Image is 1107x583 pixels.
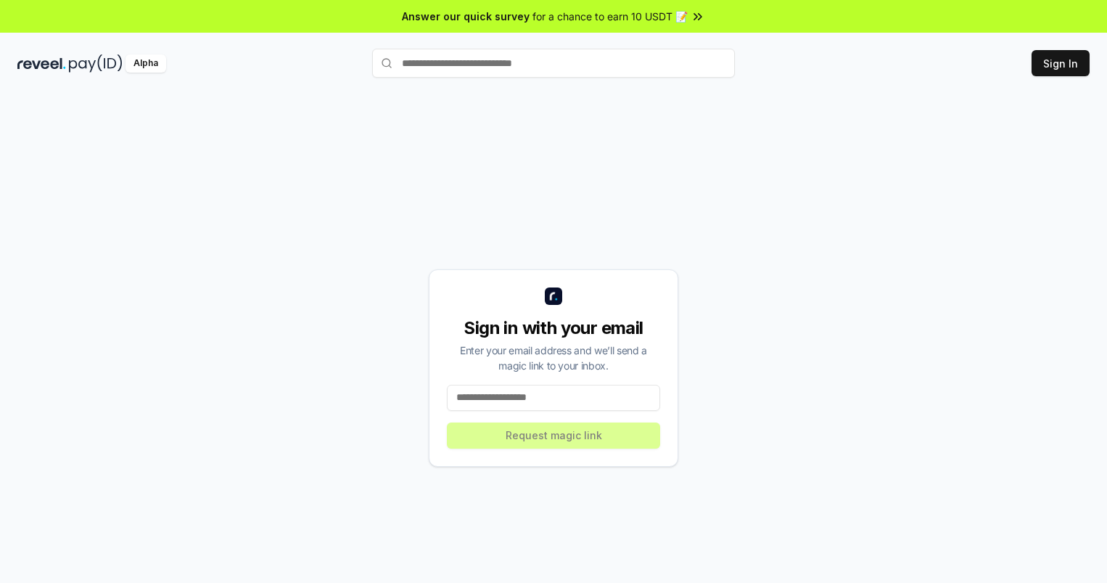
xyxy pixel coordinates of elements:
span: Answer our quick survey [402,9,530,24]
img: logo_small [545,288,562,305]
img: pay_id [69,54,123,73]
div: Sign in with your email [447,317,660,340]
div: Alpha [125,54,166,73]
span: for a chance to earn 10 USDT 📝 [532,9,688,24]
div: Enter your email address and we’ll send a magic link to your inbox. [447,343,660,373]
button: Sign In [1032,50,1090,76]
img: reveel_dark [17,54,66,73]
